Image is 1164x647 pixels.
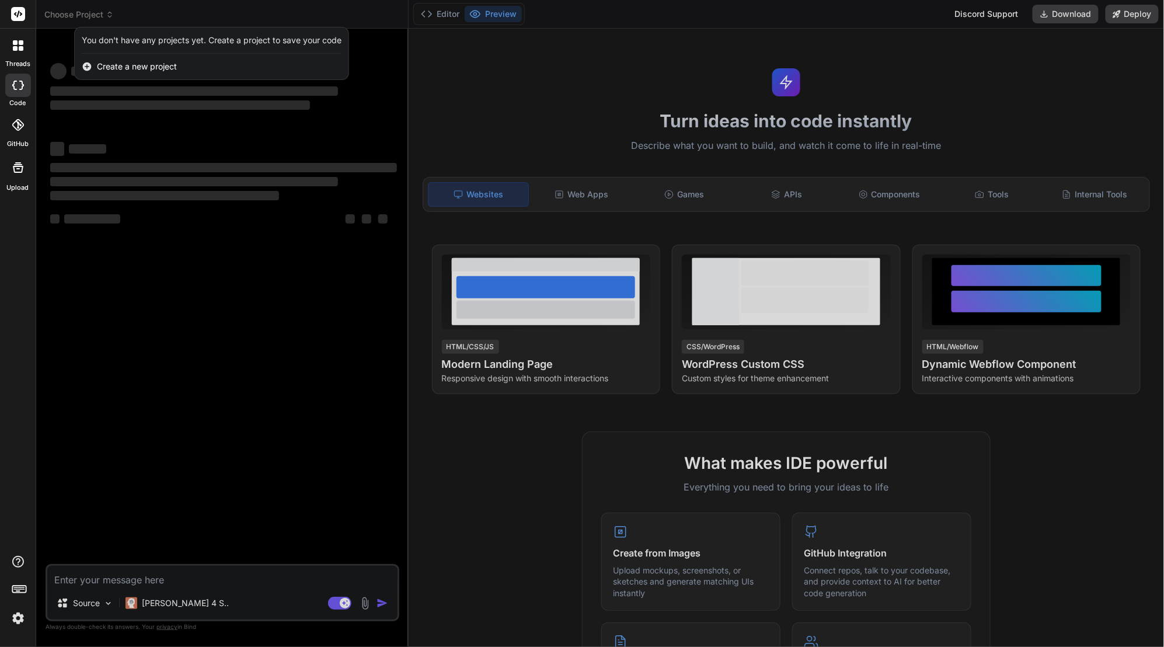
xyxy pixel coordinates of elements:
[8,608,28,628] img: settings
[97,61,177,72] span: Create a new project
[10,98,26,108] label: code
[7,139,29,149] label: GitHub
[5,59,30,69] label: threads
[82,34,341,46] div: You don't have any projects yet. Create a project to save your code
[7,183,29,193] label: Upload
